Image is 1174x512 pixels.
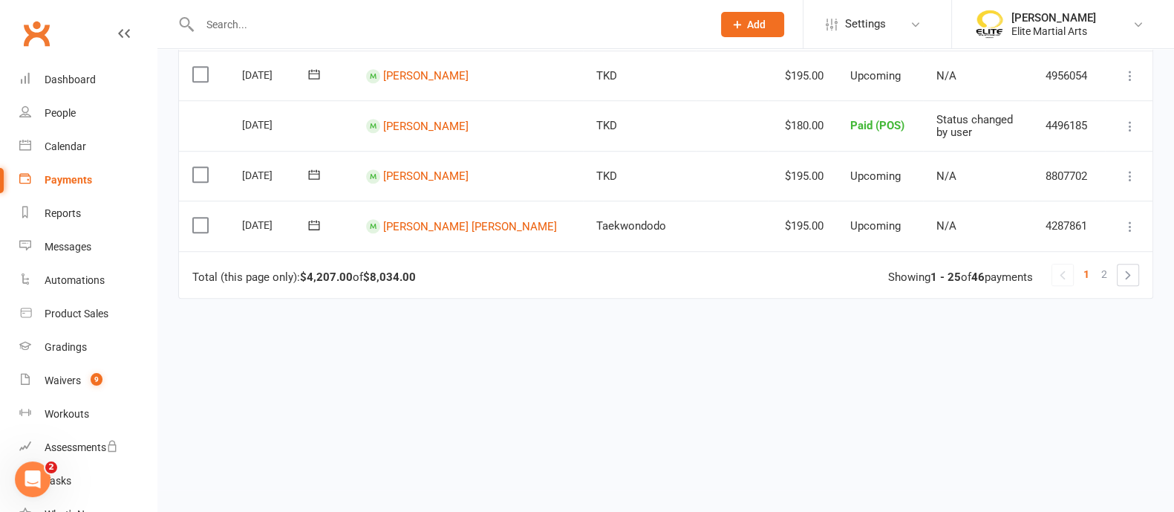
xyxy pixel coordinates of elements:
a: Assessments [19,431,157,464]
div: Calendar [45,140,86,152]
div: [DATE] [242,163,310,187]
div: Reports [45,207,81,219]
td: 4956054 [1032,51,1105,101]
strong: 1 - 25 [930,270,961,284]
span: Taekwondodo [596,219,666,233]
td: $195.00 [768,201,837,251]
span: N/A [936,219,956,233]
span: 9 [91,373,102,386]
div: Gradings [45,341,87,353]
span: N/A [936,69,956,82]
a: [PERSON_NAME] [383,69,469,82]
div: [DATE] [242,113,310,136]
span: TKD [596,69,617,82]
div: Workouts [45,408,89,420]
span: Status changed by user [936,113,1013,139]
a: Reports [19,197,157,230]
div: Showing of payments [888,271,1033,284]
iframe: Intercom live chat [15,461,50,497]
input: Search... [195,14,702,35]
div: [DATE] [242,63,310,86]
span: Paid (POS) [850,119,904,132]
td: $195.00 [768,151,837,201]
span: TKD [596,169,617,183]
span: TKD [596,119,617,132]
a: 1 [1077,264,1095,285]
a: [PERSON_NAME] [383,119,469,132]
a: Payments [19,163,157,197]
span: Upcoming [850,219,901,233]
button: Add [721,12,784,37]
div: Payments [45,174,92,186]
div: [PERSON_NAME] [1011,11,1096,25]
a: Clubworx [18,15,55,52]
a: People [19,97,157,130]
a: Workouts [19,398,157,431]
div: Messages [45,241,91,253]
div: Automations [45,274,105,286]
div: [DATE] [242,213,310,236]
a: Waivers 9 [19,364,157,398]
a: 2 [1095,264,1113,285]
td: 4287861 [1032,201,1105,251]
span: 2 [1101,264,1107,285]
div: Product Sales [45,308,108,320]
span: Upcoming [850,69,901,82]
div: Total (this page only): of [192,271,416,284]
span: Upcoming [850,169,901,183]
div: Tasks [45,475,71,487]
strong: $8,034.00 [363,270,416,284]
div: People [45,107,76,119]
a: Calendar [19,130,157,163]
span: 1 [1083,264,1089,285]
a: Dashboard [19,63,157,97]
a: Product Sales [19,297,157,331]
span: Settings [845,7,886,41]
span: Add [747,19,766,30]
div: Waivers [45,375,81,386]
a: Tasks [19,464,157,498]
span: 2 [45,461,57,473]
strong: $4,207.00 [300,270,353,284]
td: $195.00 [768,51,837,101]
strong: 46 [971,270,985,284]
div: Assessments [45,441,118,453]
a: Messages [19,230,157,264]
td: 4496185 [1032,100,1105,151]
a: Gradings [19,331,157,364]
a: [PERSON_NAME] [PERSON_NAME] [383,219,557,233]
div: Dashboard [45,74,96,85]
img: thumb_image1508806937.png [974,10,1004,39]
td: $180.00 [768,100,837,151]
a: Automations [19,264,157,297]
span: N/A [936,169,956,183]
div: Elite Martial Arts [1011,25,1096,38]
td: 8807702 [1032,151,1105,201]
a: [PERSON_NAME] [383,169,469,183]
